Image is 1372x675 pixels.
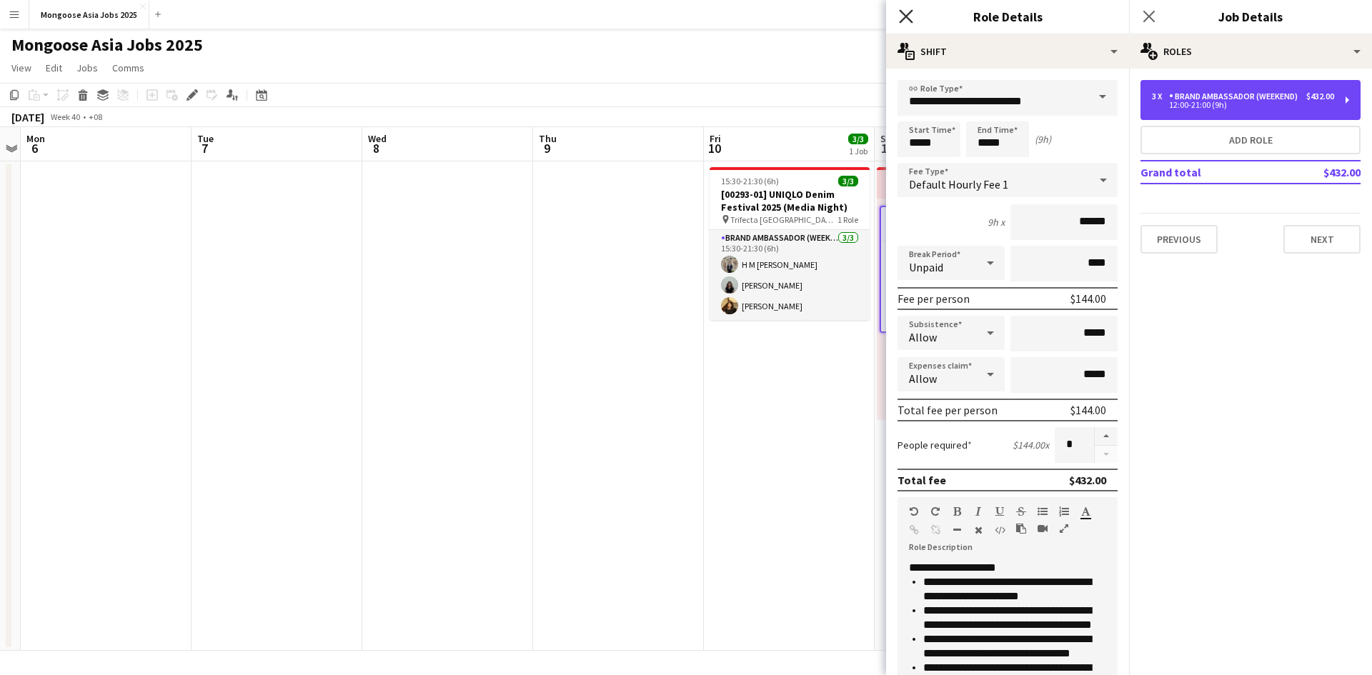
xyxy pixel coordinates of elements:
[1070,403,1106,417] div: $144.00
[1059,523,1069,534] button: Fullscreen
[46,61,62,74] span: Edit
[1059,506,1069,517] button: Ordered List
[11,110,44,124] div: [DATE]
[197,132,214,145] span: Tue
[898,473,946,487] div: Total fee
[1152,91,1169,101] div: 3 x
[710,132,721,145] span: Fri
[909,371,937,386] span: Allow
[366,140,387,156] span: 8
[1069,473,1106,487] div: $432.00
[973,506,983,517] button: Italic
[886,34,1129,69] div: Shift
[1080,506,1090,517] button: Text Color
[11,61,31,74] span: View
[1129,34,1372,69] div: Roles
[898,403,998,417] div: Total fee per person
[881,241,1038,331] app-card-role: Brand Ambassador (weekend)3/312:00-21:00 (9h)H M [PERSON_NAME][PERSON_NAME][PERSON_NAME]
[76,61,98,74] span: Jobs
[29,1,149,29] button: Mongoose Asia Jobs 2025
[1013,439,1049,451] div: $144.00 x
[898,439,972,451] label: People required
[880,206,1040,333] app-job-card: 12:00-21:00 (9h)3/3 Trifecta [GEOGRAPHIC_DATA]1 RoleBrand Ambassador (weekend)3/312:00-21:00 (9h)...
[24,140,45,156] span: 6
[710,230,870,320] app-card-role: Brand Ambassador (weekday)3/315:30-21:30 (6h)H M [PERSON_NAME][PERSON_NAME][PERSON_NAME]
[710,188,870,214] h3: [00293-01] UNIQLO Denim Festival 2025 (Media Night)
[1152,101,1334,109] div: 12:00-21:00 (9h)
[707,140,721,156] span: 10
[71,59,104,77] a: Jobs
[1140,225,1218,254] button: Previous
[47,111,83,122] span: Week 40
[1129,7,1372,26] h3: Job Details
[1070,291,1106,306] div: $144.00
[909,260,943,274] span: Unpaid
[909,177,1008,191] span: Default Hourly Fee 1
[880,132,896,145] span: Sat
[898,291,970,306] div: Fee per person
[995,506,1005,517] button: Underline
[6,59,37,77] a: View
[1016,523,1026,534] button: Paste as plain text
[909,330,937,344] span: Allow
[11,34,203,56] h1: Mongoose Asia Jobs 2025
[26,132,45,145] span: Mon
[710,167,870,320] app-job-card: 15:30-21:30 (6h)3/3[00293-01] UNIQLO Denim Festival 2025 (Media Night) Trifecta [GEOGRAPHIC_DATA]...
[89,111,102,122] div: +08
[1169,91,1303,101] div: Brand Ambassador (weekend)
[848,134,868,144] span: 3/3
[112,61,144,74] span: Comms
[1016,506,1026,517] button: Strikethrough
[952,506,962,517] button: Bold
[988,216,1005,229] div: 9h x
[973,524,983,536] button: Clear Formatting
[1038,523,1048,534] button: Insert video
[1035,133,1051,146] div: (9h)
[106,59,150,77] a: Comms
[849,146,868,156] div: 1 Job
[368,132,387,145] span: Wed
[1283,225,1361,254] button: Next
[838,176,858,186] span: 3/3
[837,214,858,225] span: 1 Role
[1140,161,1276,184] td: Grand total
[539,132,557,145] span: Thu
[1306,91,1334,101] div: $432.00
[195,140,214,156] span: 7
[930,506,940,517] button: Redo
[1095,427,1118,446] button: Increase
[1276,161,1361,184] td: $432.00
[878,140,896,156] span: 11
[730,214,837,225] span: Trifecta [GEOGRAPHIC_DATA]
[1038,506,1048,517] button: Unordered List
[952,524,962,536] button: Horizontal Line
[40,59,68,77] a: Edit
[886,7,1129,26] h3: Role Details
[909,506,919,517] button: Undo
[1140,126,1361,154] button: Add role
[995,524,1005,536] button: HTML Code
[721,176,779,186] span: 15:30-21:30 (6h)
[537,140,557,156] span: 9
